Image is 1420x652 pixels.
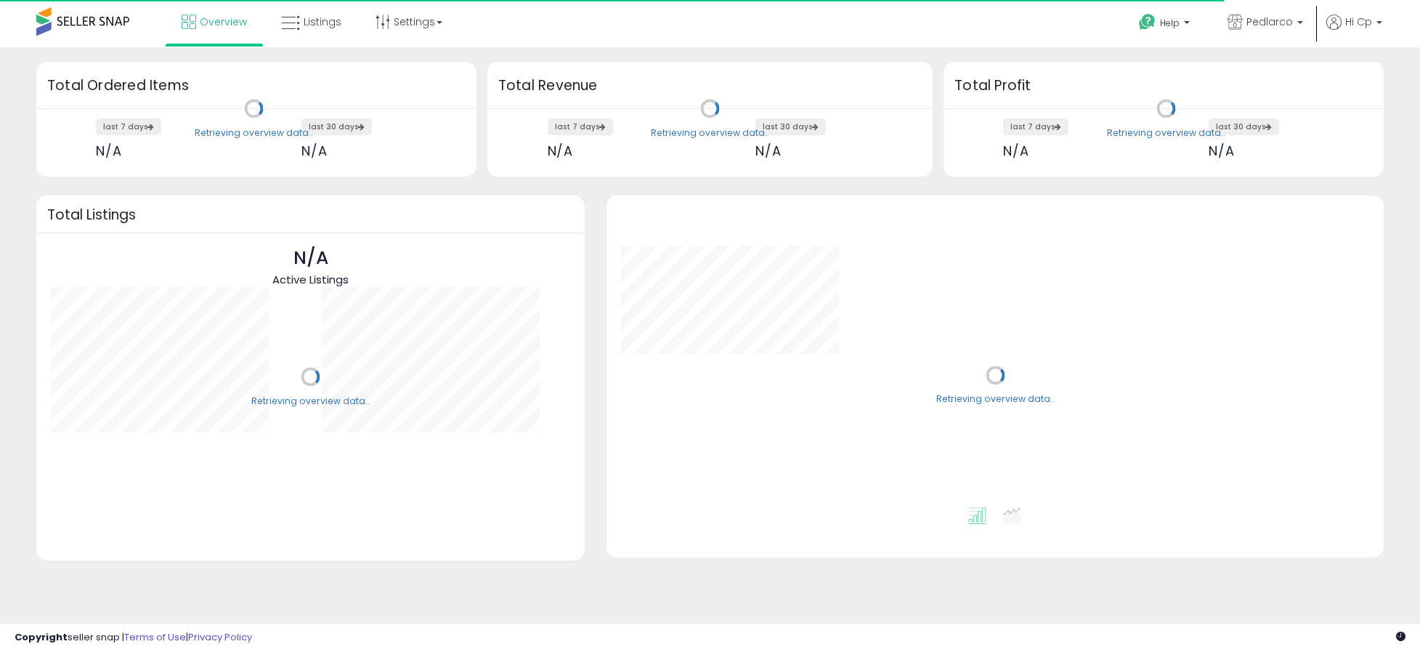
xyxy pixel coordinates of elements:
[304,15,341,29] span: Listings
[1107,126,1225,140] div: Retrieving overview data..
[1138,13,1156,31] i: Get Help
[200,15,247,29] span: Overview
[15,631,252,645] div: seller snap | |
[251,395,370,408] div: Retrieving overview data..
[651,126,769,140] div: Retrieving overview data..
[936,393,1055,406] div: Retrieving overview data..
[1345,15,1372,29] span: Hi Cp
[1127,2,1204,47] a: Help
[1246,15,1293,29] span: Pedlarco
[1326,15,1382,47] a: Hi Cp
[15,630,68,644] strong: Copyright
[188,630,252,644] a: Privacy Policy
[195,126,313,140] div: Retrieving overview data..
[1160,17,1180,29] span: Help
[124,630,186,644] a: Terms of Use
